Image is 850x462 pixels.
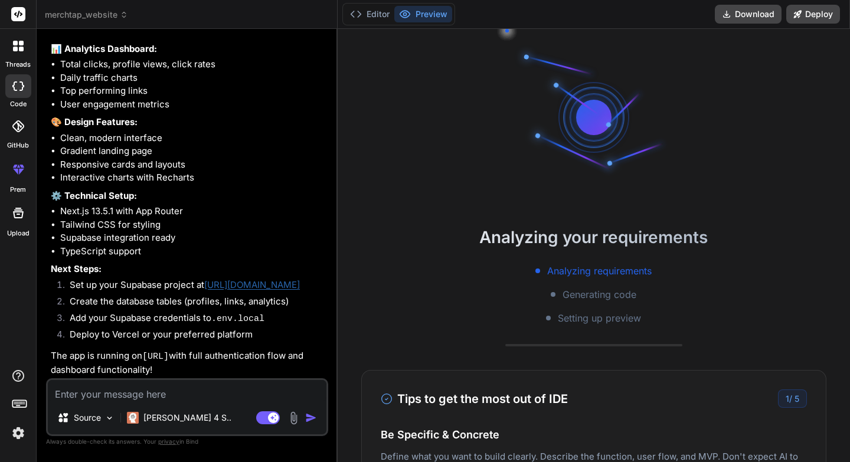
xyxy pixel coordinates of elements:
[60,58,326,71] li: Total clicks, profile views, click rates
[60,98,326,112] li: User engagement metrics
[60,145,326,158] li: Gradient landing page
[563,287,636,302] span: Generating code
[51,116,138,127] strong: 🎨 Design Features:
[7,228,30,238] label: Upload
[60,278,326,295] li: Set up your Supabase project at
[10,185,26,195] label: prem
[778,389,807,408] div: /
[786,5,840,24] button: Deploy
[381,390,568,408] h3: Tips to get the most out of IDE
[60,295,326,312] li: Create the database tables (profiles, links, analytics)
[60,218,326,232] li: Tailwind CSS for styling
[10,99,27,109] label: code
[74,412,101,424] p: Source
[60,312,326,328] li: Add your Supabase credentials to
[60,132,326,145] li: Clean, modern interface
[60,158,326,172] li: Responsive cards and layouts
[158,438,179,445] span: privacy
[51,263,102,274] strong: Next Steps:
[143,412,231,424] p: [PERSON_NAME] 4 S..
[51,190,137,201] strong: ⚙️ Technical Setup:
[104,413,115,423] img: Pick Models
[381,438,807,454] h4: Easy Deployment
[46,436,328,447] p: Always double-check its answers. Your in Bind
[60,171,326,185] li: Interactive charts with Recharts
[51,349,326,377] p: The app is running on with full authentication flow and dashboard functionality!
[60,231,326,245] li: Supabase integration ready
[715,5,782,24] button: Download
[60,84,326,98] li: Top performing links
[558,311,641,325] span: Setting up preview
[5,60,31,70] label: threads
[142,352,169,362] code: [URL]
[345,6,394,22] button: Editor
[51,43,157,54] strong: 📊 Analytics Dashboard:
[795,394,799,404] span: 5
[204,279,300,290] a: [URL][DOMAIN_NAME]
[60,245,326,258] li: TypeScript support
[8,423,28,443] img: settings
[394,6,452,22] button: Preview
[287,411,300,425] img: attachment
[547,264,652,278] span: Analyzing requirements
[60,205,326,218] li: Next.js 13.5.1 with App Router
[381,427,807,443] h4: Be Specific & Concrete
[305,412,317,424] img: icon
[60,328,326,345] li: Deploy to Vercel or your preferred platform
[211,314,264,324] code: .env.local
[60,71,326,85] li: Daily traffic charts
[338,225,850,250] h2: Analyzing your requirements
[7,140,29,150] label: GitHub
[127,412,139,424] img: Claude 4 Sonnet
[786,394,789,404] span: 1
[45,9,128,21] span: merchtap_website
